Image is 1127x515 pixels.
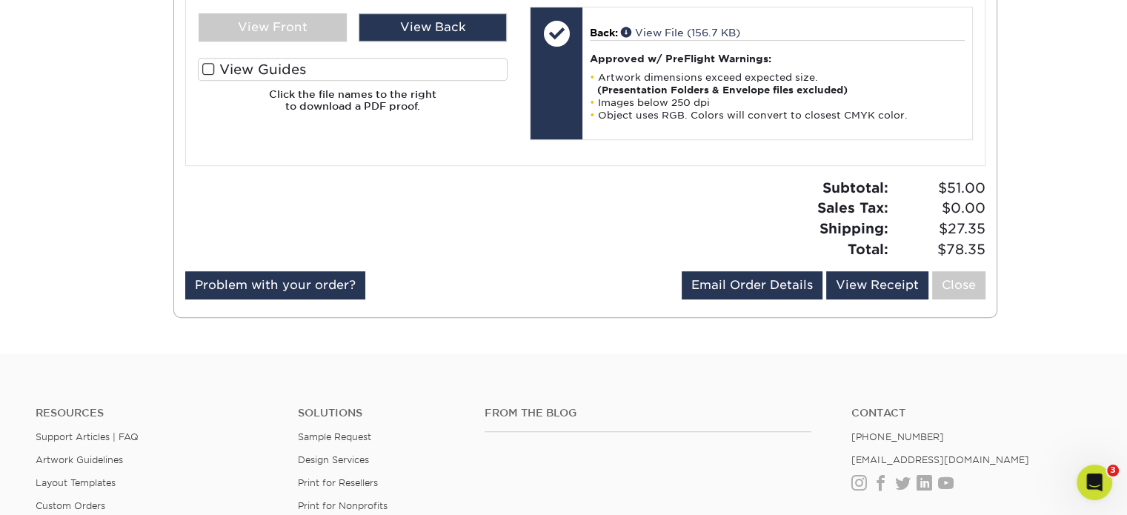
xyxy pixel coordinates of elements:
a: Print for Nonprofits [298,500,388,511]
li: Images below 250 dpi [590,96,964,109]
strong: (Presentation Folders & Envelope files excluded) [597,84,848,96]
a: [EMAIL_ADDRESS][DOMAIN_NAME] [851,454,1028,465]
span: $51.00 [893,178,985,199]
h4: Solutions [298,407,463,419]
h4: Resources [36,407,276,419]
span: 3 [1107,465,1119,476]
strong: Sales Tax: [817,199,888,216]
h4: From the Blog [485,407,811,419]
strong: Subtotal: [822,179,888,196]
span: $0.00 [893,198,985,219]
a: Design Services [298,454,369,465]
a: View File (156.7 KB) [621,27,740,39]
h4: Approved w/ PreFlight Warnings: [590,53,964,64]
a: [PHONE_NUMBER] [851,431,943,442]
label: View Guides [198,58,508,81]
a: View Receipt [826,271,928,299]
a: Problem with your order? [185,271,365,299]
div: View Back [359,13,507,41]
iframe: Intercom live chat [1077,465,1112,500]
strong: Shipping: [820,220,888,236]
li: Object uses RGB. Colors will convert to closest CMYK color. [590,109,964,122]
strong: Total: [848,241,888,257]
a: Close [932,271,985,299]
span: $78.35 [893,239,985,260]
a: Artwork Guidelines [36,454,123,465]
a: Print for Resellers [298,477,378,488]
h6: Click the file names to the right to download a PDF proof. [198,88,508,124]
div: View Front [199,13,347,41]
a: Sample Request [298,431,371,442]
li: Artwork dimensions exceed expected size. [590,71,964,96]
a: Email Order Details [682,271,822,299]
span: Back: [590,27,618,39]
a: Contact [851,407,1091,419]
a: Custom Orders [36,500,105,511]
a: Layout Templates [36,477,116,488]
a: Support Articles | FAQ [36,431,139,442]
span: $27.35 [893,219,985,239]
